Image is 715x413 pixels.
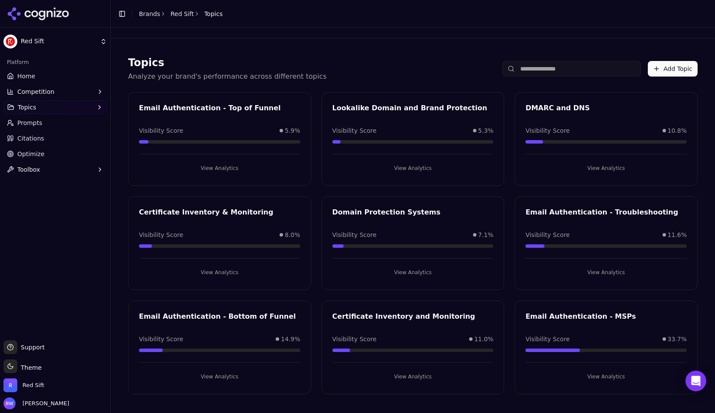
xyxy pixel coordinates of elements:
[3,116,107,130] a: Prompts
[474,335,493,343] span: 11.0%
[3,69,107,83] a: Home
[139,231,183,239] span: Visibility Score
[332,370,494,384] button: View Analytics
[17,134,44,143] span: Citations
[281,335,300,343] span: 14.9%
[3,55,107,69] div: Platform
[648,61,698,77] button: Add Topic
[3,397,69,410] button: Open user button
[17,72,35,80] span: Home
[668,335,687,343] span: 33.7%
[285,231,300,239] span: 8.0%
[139,266,300,279] button: View Analytics
[23,381,44,389] span: Red Sift
[332,207,494,218] div: Domain Protection Systems
[139,126,183,135] span: Visibility Score
[17,87,55,96] span: Competition
[3,131,107,145] a: Citations
[3,378,44,392] button: Open organization switcher
[525,103,687,113] div: DMARC and DNS
[525,231,570,239] span: Visibility Score
[17,150,45,158] span: Optimize
[139,161,300,175] button: View Analytics
[21,38,97,45] span: Red Sift
[139,207,300,218] div: Certificate Inventory & Monitoring
[525,161,687,175] button: View Analytics
[525,126,570,135] span: Visibility Score
[3,378,17,392] img: Red Sift
[525,207,687,218] div: Email Authentication - Troubleshooting
[285,126,300,135] span: 5.9%
[17,118,42,127] span: Prompts
[332,311,494,322] div: Certificate Inventory and Monitoring
[139,311,300,322] div: Email Authentication - Bottom of Funnel
[525,311,687,322] div: Email Authentication - MSPs
[3,397,16,410] img: Rebecca Warren
[139,370,300,384] button: View Analytics
[139,10,223,18] nav: breadcrumb
[139,10,160,17] a: Brands
[3,147,107,161] a: Optimize
[171,10,194,18] a: Red Sift
[139,335,183,343] span: Visibility Score
[668,126,687,135] span: 10.8%
[332,335,377,343] span: Visibility Score
[17,343,45,352] span: Support
[3,85,107,99] button: Competition
[478,126,494,135] span: 5.3%
[128,71,327,82] p: Analyze your brand's performance across different topics
[18,103,36,112] span: Topics
[686,371,706,391] div: Open Intercom Messenger
[668,231,687,239] span: 11.6%
[332,126,377,135] span: Visibility Score
[525,335,570,343] span: Visibility Score
[332,266,494,279] button: View Analytics
[3,100,107,114] button: Topics
[139,103,300,113] div: Email Authentication - Top of Funnel
[525,370,687,384] button: View Analytics
[525,266,687,279] button: View Analytics
[17,364,42,371] span: Theme
[332,103,494,113] div: Lookalike Domain and Brand Protection
[204,10,223,18] span: Topics
[478,231,494,239] span: 7.1%
[19,400,69,407] span: [PERSON_NAME]
[332,161,494,175] button: View Analytics
[128,56,327,70] h1: Topics
[3,163,107,176] button: Toolbox
[332,231,377,239] span: Visibility Score
[17,165,40,174] span: Toolbox
[3,35,17,48] img: Red Sift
